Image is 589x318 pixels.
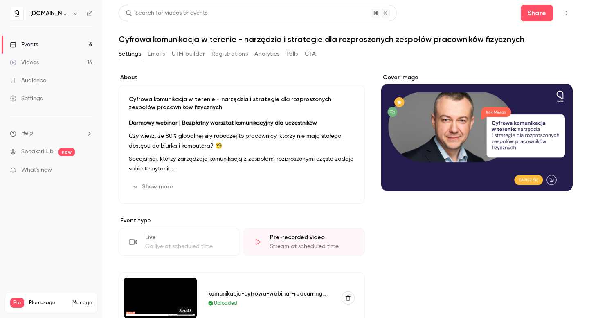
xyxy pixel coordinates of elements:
[119,34,573,44] h1: Cyfrowa komunikacja w terenie - narzędzia i strategie dla rozproszonych zespołów pracowników fizy...
[10,76,46,85] div: Audience
[10,94,43,103] div: Settings
[10,129,92,138] li: help-dropdown-opener
[129,180,178,193] button: Show more
[129,95,355,112] p: Cyfrowa komunikacja w terenie - narzędzia i strategie dla rozproszonych zespołów pracowników fizy...
[58,148,75,156] span: new
[208,289,332,298] div: komunikacja-cyfrowa-webinar-reocurring.mp4
[21,148,54,156] a: SpeakerHub
[145,233,230,242] div: Live
[214,300,237,307] span: Uploaded
[521,5,553,21] button: Share
[129,120,317,126] strong: Darmowy webinar | Bezpłatny warsztat komunikacyjny dla uczestników
[270,242,355,251] div: Stream at scheduled time
[177,306,193,315] span: 39:30
[10,40,38,49] div: Events
[381,74,573,82] label: Cover image
[10,298,24,308] span: Pro
[172,47,205,60] button: UTM builder
[21,129,33,138] span: Help
[254,47,280,60] button: Analytics
[129,131,355,151] p: Czy wiesz, że 80% globalnej siły roboczej to pracownicy, którzy nie mają stałego dostępu do biurk...
[305,47,316,60] button: CTA
[119,217,365,225] p: Event type
[211,47,248,60] button: Registrations
[243,228,365,256] div: Pre-recorded videoStream at scheduled time
[10,58,39,67] div: Videos
[21,166,52,175] span: What's new
[286,47,298,60] button: Polls
[119,47,141,60] button: Settings
[145,242,230,251] div: Go live at scheduled time
[30,9,69,18] h6: [DOMAIN_NAME]
[29,300,67,306] span: Plan usage
[83,167,92,174] iframe: Noticeable Trigger
[10,7,23,20] img: quico.io
[270,233,355,242] div: Pre-recorded video
[381,74,573,191] section: Cover image
[119,74,365,82] label: About
[72,300,92,306] a: Manage
[126,9,207,18] div: Search for videos or events
[119,228,240,256] div: LiveGo live at scheduled time
[129,154,355,174] p: Specjaliści, którzy zarządzają komunikacją z zespołami rozproszonymi często zadają sobie te pytania:
[148,47,165,60] button: Emails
